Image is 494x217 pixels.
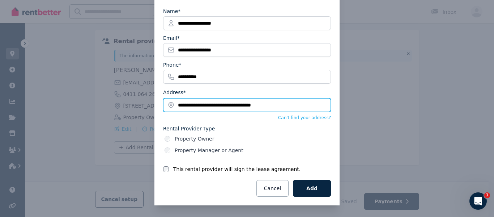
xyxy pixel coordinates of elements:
[163,125,331,132] label: Rental Provider Type
[173,166,301,173] label: This rental provider will sign the lease agreement.
[163,8,180,15] label: Name*
[484,192,490,198] span: 1
[293,180,331,197] button: Add
[278,115,331,121] button: Can't find your address?
[163,89,186,95] label: Address*
[469,192,487,210] iframe: Intercom live chat
[256,180,289,197] button: Cancel
[163,34,180,42] label: Email*
[175,147,243,154] label: Property Manager or Agent
[175,135,214,142] label: Property Owner
[163,61,181,68] label: Phone*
